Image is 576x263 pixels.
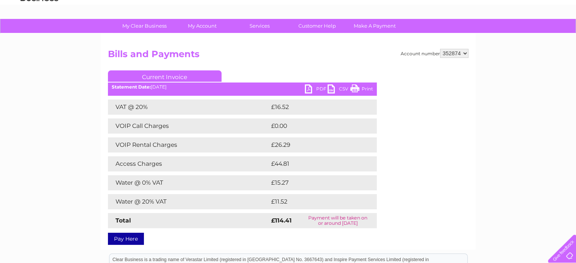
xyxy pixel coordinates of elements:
[171,19,233,33] a: My Account
[108,194,269,209] td: Water @ 20% VAT
[269,156,361,171] td: £44.81
[108,84,377,90] div: [DATE]
[108,156,269,171] td: Access Charges
[269,175,361,190] td: £15.27
[551,32,569,38] a: Log out
[401,49,468,58] div: Account number
[108,175,269,190] td: Water @ 0% VAT
[433,4,485,13] a: 0333 014 3131
[108,100,269,115] td: VAT @ 20%
[269,118,359,134] td: £0.00
[108,233,144,245] a: Pay Here
[20,20,59,43] img: logo.png
[526,32,544,38] a: Contact
[109,4,467,37] div: Clear Business is a trading name of Verastar Limited (registered in [GEOGRAPHIC_DATA] No. 3667643...
[108,118,269,134] td: VOIP Call Charges
[350,84,373,95] a: Print
[108,49,468,63] h2: Bills and Payments
[271,217,292,224] strong: £114.41
[328,84,350,95] a: CSV
[462,32,478,38] a: Energy
[305,84,328,95] a: PDF
[108,137,269,153] td: VOIP Rental Charges
[299,213,377,228] td: Payment will be taken on or around [DATE]
[286,19,348,33] a: Customer Help
[228,19,291,33] a: Services
[116,217,131,224] strong: Total
[443,32,457,38] a: Water
[510,32,521,38] a: Blog
[343,19,406,33] a: Make A Payment
[112,84,151,90] b: Statement Date:
[269,194,360,209] td: £11.52
[108,70,222,82] a: Current Invoice
[269,137,362,153] td: £26.29
[483,32,506,38] a: Telecoms
[113,19,176,33] a: My Clear Business
[269,100,361,115] td: £16.52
